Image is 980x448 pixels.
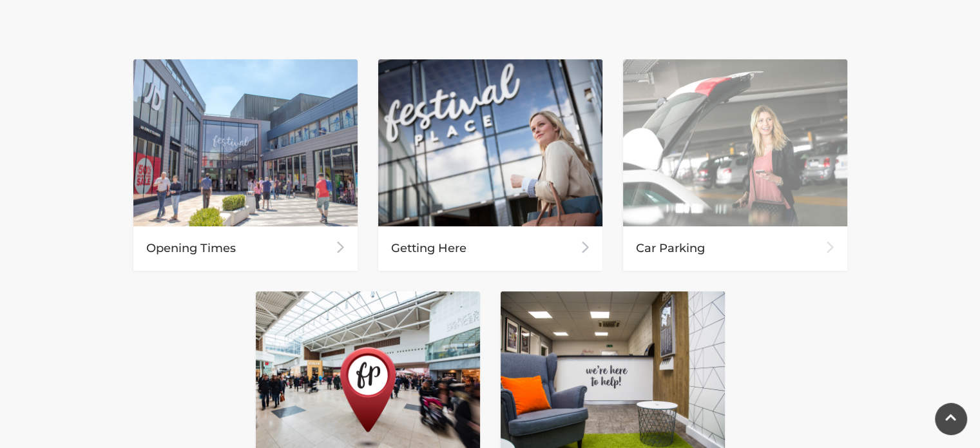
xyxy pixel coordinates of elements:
div: Opening Times [133,226,358,271]
div: Getting Here [378,226,602,271]
a: Opening Times [133,59,358,271]
div: Car Parking [623,226,847,271]
a: Getting Here [378,59,602,271]
a: Car Parking [623,59,847,271]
